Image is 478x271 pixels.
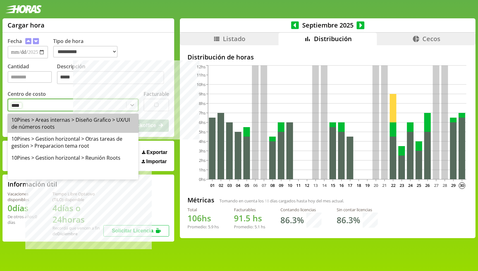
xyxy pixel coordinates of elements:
tspan: 5hs [199,129,205,135]
h1: hs [234,212,265,224]
span: 106 [187,212,202,224]
text: 19 [365,182,370,188]
text: 21 [382,182,387,188]
span: 18 [265,198,269,204]
text: 27 [434,182,438,188]
span: Cecos [422,34,440,43]
text: 14 [322,182,327,188]
tspan: 1hs [199,167,205,173]
h1: 86.3 % [337,214,360,226]
h1: Cargar hora [8,21,45,29]
div: Total [187,207,219,212]
text: 09 [279,182,283,188]
text: 29 [451,182,456,188]
text: 06 [253,182,258,188]
div: Sin contar licencias [337,207,378,212]
h1: 86.3 % [280,214,304,226]
div: De otros años: 0 días [8,214,37,225]
div: 10Pines > Gestion horizontal > Reunión Roots [8,152,138,164]
label: Tipo de hora [53,38,123,59]
span: Listado [223,34,245,43]
span: 5.9 [208,224,213,230]
label: Fecha [8,38,22,45]
text: 04 [236,182,241,188]
text: 12 [305,182,309,188]
label: Cantidad [8,63,57,86]
text: 16 [339,182,344,188]
div: Contando licencias [280,207,322,212]
tspan: 6hs [199,120,205,125]
span: Septiembre 2025 [299,21,357,29]
h1: 4 días o 24 horas [52,202,104,225]
label: Facturable [144,90,169,97]
label: Centro de costo [8,90,46,97]
tspan: 0hs [199,176,205,182]
span: 5.1 [254,224,260,230]
text: 28 [443,182,447,188]
text: 20 [374,182,378,188]
text: 07 [262,182,266,188]
text: 24 [408,182,413,188]
h2: Información útil [8,180,57,188]
tspan: 11hs [197,72,205,78]
div: Tiempo Libre Optativo (TiLO) disponible [52,191,104,202]
text: 03 [227,182,232,188]
text: 01 [210,182,215,188]
text: 02 [219,182,223,188]
div: Promedio: hs [187,224,219,230]
img: logotipo [5,5,42,13]
input: Cantidad [8,71,52,83]
div: Vacaciones disponibles [8,191,37,202]
tspan: 9hs [199,91,205,97]
text: 13 [313,182,318,188]
text: 18 [357,182,361,188]
tspan: 12hs [197,64,205,70]
text: 22 [391,182,395,188]
tspan: 7hs [199,110,205,116]
div: 10Pines > Areas internas > Diseño Grafico > UX/UI de números roots [8,114,138,133]
button: Exportar [140,149,169,156]
text: 15 [331,182,335,188]
text: 08 [270,182,275,188]
span: Tomando en cuenta los días cargados hasta hoy del mes actual. [219,198,344,204]
div: 10Pines > Gestion horizontal > Otras tareas de gestion > Preparacion tema root [8,133,138,152]
h1: hs [187,212,219,224]
textarea: Descripción [57,71,164,84]
text: 25 [417,182,421,188]
span: 91.5 [234,212,250,224]
b: Diciembre [57,231,77,237]
label: Descripción [57,63,169,86]
tspan: 3hs [199,148,205,154]
text: 30 [460,182,464,188]
span: Distribución [314,34,352,43]
span: Solicitar Licencia [112,228,154,233]
h2: Métricas [187,196,214,204]
text: 17 [348,182,352,188]
text: 11 [296,182,301,188]
h1: 0 días [8,202,37,214]
div: Facturables [234,207,265,212]
text: 26 [425,182,430,188]
span: Importar [146,159,167,164]
h2: Distribución de horas [187,53,468,61]
span: Exportar [147,150,168,155]
text: 05 [245,182,249,188]
tspan: 2hs [199,157,205,163]
tspan: 4hs [199,139,205,144]
text: 10 [288,182,292,188]
div: Recordá que vencen a fin de [52,225,104,237]
div: Promedio: hs [234,224,265,230]
tspan: 8hs [199,101,205,106]
text: 23 [400,182,404,188]
select: Tipo de hora [53,46,118,58]
button: Solicitar Licencia [103,225,169,237]
tspan: 10hs [197,82,205,87]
